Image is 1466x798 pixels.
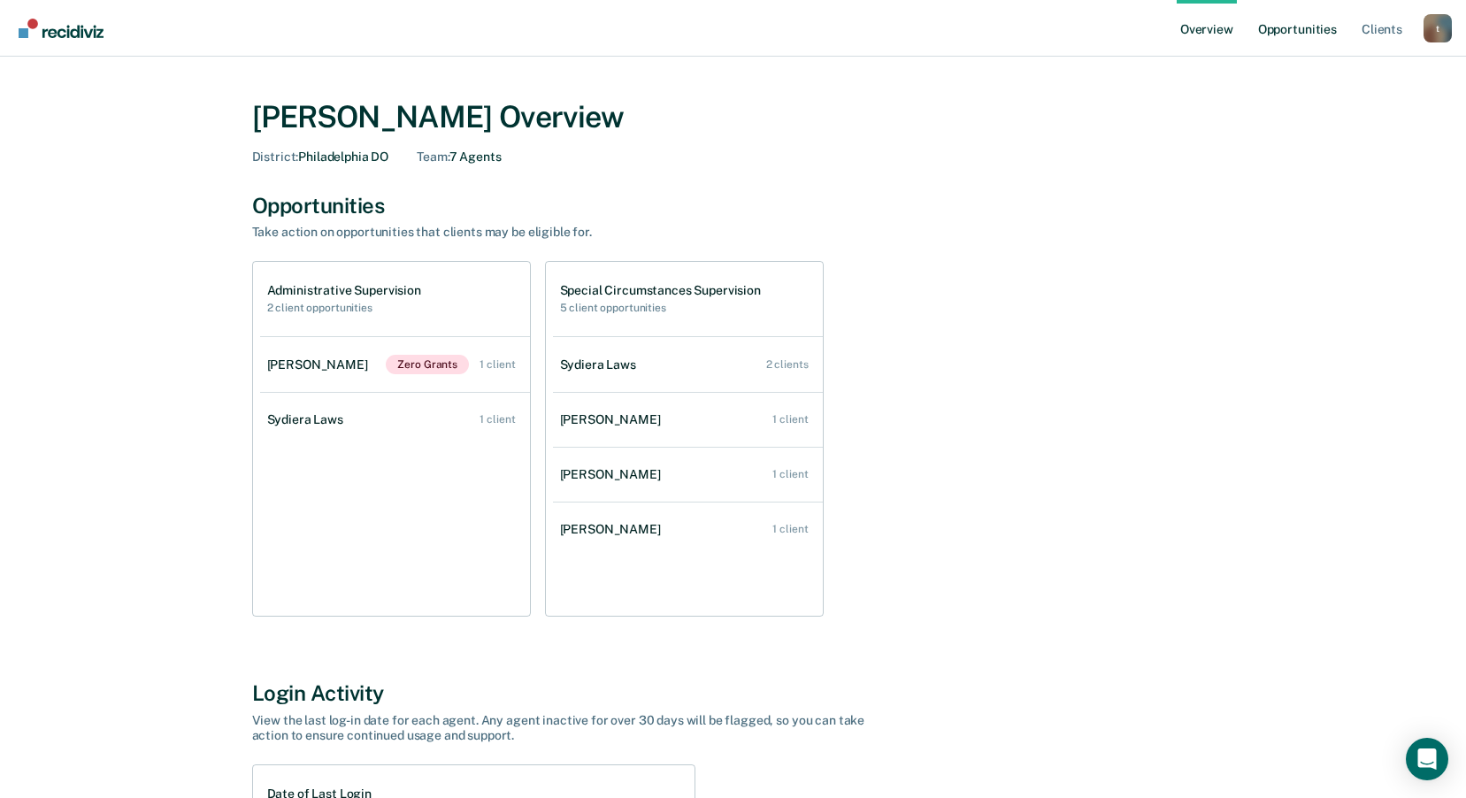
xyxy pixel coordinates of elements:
[252,99,1215,135] div: [PERSON_NAME] Overview
[260,395,530,445] a: Sydiera Laws 1 client
[772,468,808,480] div: 1 client
[1406,738,1448,780] div: Open Intercom Messenger
[560,302,761,314] h2: 5 client opportunities
[417,150,449,164] span: Team :
[252,225,871,240] div: Take action on opportunities that clients may be eligible for.
[560,283,761,298] h1: Special Circumstances Supervision
[19,19,104,38] img: Recidiviz
[1424,14,1452,42] button: Profile dropdown button
[1424,14,1452,42] div: t
[252,193,1215,219] div: Opportunities
[267,283,421,298] h1: Administrative Supervision
[267,302,421,314] h2: 2 client opportunities
[560,412,668,427] div: [PERSON_NAME]
[553,449,823,500] a: [PERSON_NAME] 1 client
[252,150,389,165] div: Philadelphia DO
[267,412,350,427] div: Sydiera Laws
[560,357,643,372] div: Sydiera Laws
[252,680,1215,706] div: Login Activity
[417,150,501,165] div: 7 Agents
[386,355,469,374] span: Zero Grants
[772,413,808,426] div: 1 client
[766,358,809,371] div: 2 clients
[480,413,515,426] div: 1 client
[553,504,823,555] a: [PERSON_NAME] 1 client
[260,337,530,392] a: [PERSON_NAME]Zero Grants 1 client
[252,150,299,164] span: District :
[553,340,823,390] a: Sydiera Laws 2 clients
[267,357,375,372] div: [PERSON_NAME]
[560,467,668,482] div: [PERSON_NAME]
[560,522,668,537] div: [PERSON_NAME]
[480,358,515,371] div: 1 client
[772,523,808,535] div: 1 client
[252,713,871,743] div: View the last log-in date for each agent. Any agent inactive for over 30 days will be flagged, so...
[553,395,823,445] a: [PERSON_NAME] 1 client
